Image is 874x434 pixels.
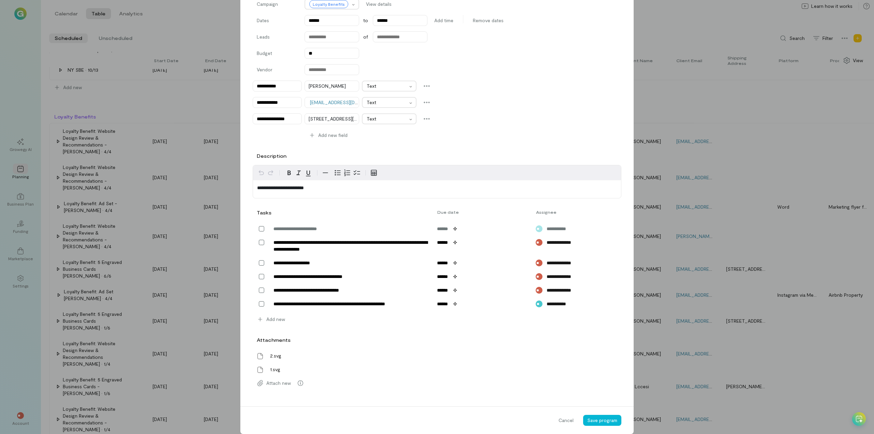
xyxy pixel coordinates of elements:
button: Numbered list [342,168,352,178]
div: Assignee [532,209,597,215]
label: Leads [257,33,298,42]
span: Save program [587,417,617,423]
label: Budget [257,50,298,59]
a: [EMAIL_ADDRESS][DOMAIN_NAME] [310,99,387,105]
button: Italic [294,168,304,178]
button: Save program [583,415,621,426]
span: Remove dates [473,17,504,24]
span: 2.svg [266,352,281,359]
span: Add new [266,316,285,323]
span: to [363,17,368,24]
span: View details [366,1,392,8]
label: Attachments [257,337,291,344]
div: toggle group [333,168,362,178]
label: Description [257,153,286,159]
div: Due date [433,209,532,215]
div: Attach new [253,376,621,390]
div: editable markdown [253,180,621,198]
div: [PERSON_NAME] [305,83,346,89]
span: 1.svg [266,366,280,373]
label: Vendor [257,66,298,75]
label: Dates [257,17,298,24]
button: Check list [352,168,362,178]
span: Add new field [318,132,348,139]
span: Cancel [559,417,574,424]
span: Attach new [266,380,291,387]
span: Add time [434,17,453,24]
div: Tasks [257,209,270,216]
span: of [363,33,368,40]
button: Underline [304,168,313,178]
button: Bold [284,168,294,178]
div: [STREET_ADDRESS][PERSON_NAME] [305,115,359,122]
label: Campaign [257,1,298,10]
button: Bulleted list [333,168,342,178]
